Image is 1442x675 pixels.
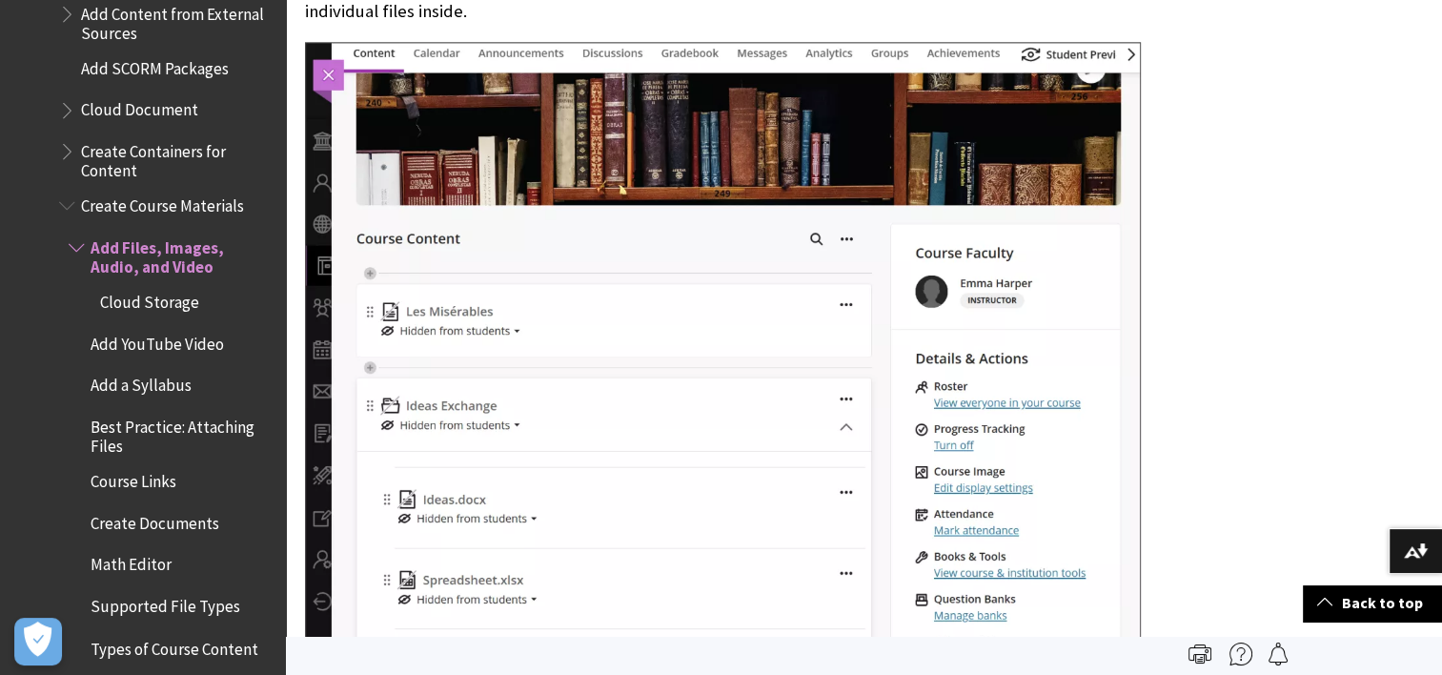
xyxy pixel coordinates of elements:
[14,618,62,665] button: Open Preferences
[91,632,258,658] span: Types of Course Content
[1267,643,1290,665] img: Follow this page
[91,232,273,276] span: Add Files, Images, Audio, and Video
[81,52,229,78] span: Add SCORM Packages
[91,465,176,491] span: Course Links
[91,507,219,533] span: Create Documents
[91,590,240,616] span: Supported File Types
[91,369,192,395] span: Add a Syllabus
[100,286,199,312] span: Cloud Storage
[91,328,224,354] span: Add YouTube Video
[81,135,273,180] span: Create Containers for Content
[1229,643,1252,665] img: More help
[81,94,198,120] span: Cloud Document
[91,549,172,575] span: Math Editor
[91,411,273,456] span: Best Practice: Attaching Files
[81,190,244,215] span: Create Course Materials
[1188,643,1211,665] img: Print
[1303,585,1442,621] a: Back to top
